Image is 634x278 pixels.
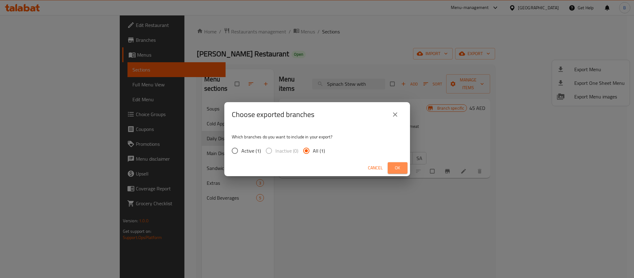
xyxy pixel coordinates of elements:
[275,147,298,154] span: Inactive (0)
[393,164,403,172] span: Ok
[313,147,325,154] span: All (1)
[241,147,261,154] span: Active (1)
[368,164,383,172] span: Cancel
[232,134,403,140] p: Which branches do you want to include in your export?
[388,162,408,174] button: Ok
[232,110,314,119] h2: Choose exported branches
[388,107,403,122] button: close
[365,162,385,174] button: Cancel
